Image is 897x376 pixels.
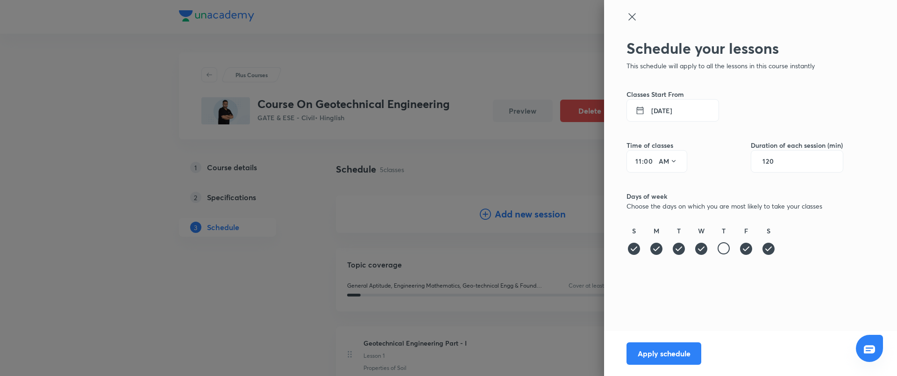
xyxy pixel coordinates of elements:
h6: Duration of each session (min) [751,140,843,150]
h6: T [722,226,726,236]
h6: Classes Start From [626,89,843,99]
h6: F [744,226,748,236]
h6: Days of week [626,191,843,201]
h2: Schedule your lessons [626,39,843,57]
h6: W [698,226,705,236]
div: : [626,150,687,173]
button: Apply schedule [626,342,701,365]
h6: S [632,226,636,236]
h6: Time of classes [626,140,687,150]
h6: T [677,226,681,236]
button: [DATE] [626,99,719,122]
h6: S [767,226,770,236]
p: This schedule will apply to all the lessons in this course instantly [626,61,843,71]
p: Choose the days on which you are most likely to take your classes [626,201,843,211]
button: AM [655,154,681,169]
h6: M [654,226,659,236]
